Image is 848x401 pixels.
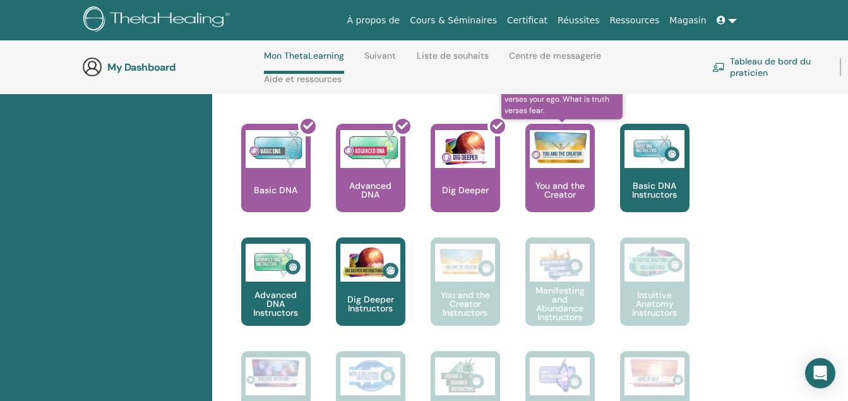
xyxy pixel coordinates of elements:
[405,9,502,32] a: Cours & Séminaires
[620,290,690,317] p: Intuitive Anatomy Instructors
[431,124,500,237] a: Dig Deeper Dig Deeper
[501,68,623,119] span: Learn to understand the difference of the Creators voice verses your ego. What is truth verses fear.
[620,181,690,199] p: Basic DNA Instructors
[336,295,405,313] p: Dig Deeper Instructors
[712,53,825,81] a: Tableau de bord du praticien
[336,237,405,351] a: Dig Deeper Instructors Dig Deeper Instructors
[525,237,595,351] a: Manifesting and Abundance Instructors Manifesting and Abundance Instructors
[624,244,684,282] img: Intuitive Anatomy Instructors
[530,357,590,395] img: DNA 3 Instructors
[530,244,590,282] img: Manifesting and Abundance Instructors
[624,357,684,388] img: Love of Self Instructors
[435,244,495,282] img: You and the Creator Instructors
[525,286,595,321] p: Manifesting and Abundance Instructors
[241,124,311,237] a: Basic DNA Basic DNA
[437,186,494,195] p: Dig Deeper
[241,237,311,351] a: Advanced DNA Instructors Advanced DNA Instructors
[336,181,405,199] p: Advanced DNA
[246,357,306,388] img: Intuitive Child In Me Instructors
[431,290,500,317] p: You and the Creator Instructors
[417,51,489,71] a: Liste de souhaits
[530,130,590,165] img: You and the Creator
[107,61,234,73] h3: My Dashboard
[509,51,601,71] a: Centre de messagerie
[83,6,234,35] img: logo.png
[364,51,396,71] a: Suivant
[246,130,306,168] img: Basic DNA
[342,9,405,32] a: À propos de
[246,244,306,282] img: Advanced DNA Instructors
[264,74,342,94] a: Aide et ressources
[264,51,344,74] a: Mon ThetaLearning
[241,290,311,317] p: Advanced DNA Instructors
[340,244,400,282] img: Dig Deeper Instructors
[336,124,405,237] a: Advanced DNA Advanced DNA
[620,237,690,351] a: Intuitive Anatomy Instructors Intuitive Anatomy Instructors
[525,181,595,199] p: You and the Creator
[805,358,835,388] div: Open Intercom Messenger
[340,130,400,168] img: Advanced DNA
[664,9,711,32] a: Magasin
[624,130,684,168] img: Basic DNA Instructors
[605,9,665,32] a: Ressources
[435,357,495,395] img: Disease and Disorder Instructors
[552,9,604,32] a: Réussites
[431,237,500,351] a: You and the Creator Instructors You and the Creator Instructors
[435,130,495,168] img: Dig Deeper
[620,124,690,237] a: Basic DNA Instructors Basic DNA Instructors
[525,124,595,237] a: Learn to understand the difference of the Creators voice verses your ego. What is truth verses fe...
[340,357,400,395] img: World Relations Instructors
[82,57,102,77] img: generic-user-icon.jpg
[712,63,725,72] img: chalkboard-teacher.svg
[502,9,552,32] a: Certificat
